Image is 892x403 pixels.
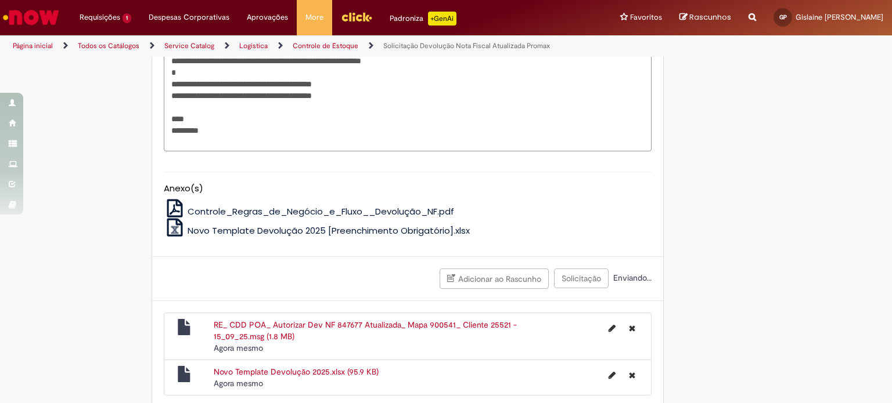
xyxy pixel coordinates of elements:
a: Service Catalog [164,41,214,50]
time: 28/09/2025 09:22:30 [214,378,263,389]
button: Excluir Novo Template Devolução 2025.xlsx [622,366,642,384]
span: Requisições [80,12,120,23]
a: Controle de Estoque [293,41,358,50]
span: Controle_Regras_de_Negócio_e_Fluxo__Devolução_NF.pdf [188,205,454,217]
a: Solicitação Devolução Nota Fiscal Atualizada Promax [383,41,550,50]
a: Logistica [239,41,268,50]
img: ServiceNow [1,6,61,29]
button: Editar nome de arquivo Novo Template Devolução 2025.xlsx [602,366,623,384]
span: Enviando... [611,273,652,283]
span: Novo Template Devolução 2025 [Preenchimento Obrigatório].xlsx [188,224,470,237]
a: Controle_Regras_de_Negócio_e_Fluxo__Devolução_NF.pdf [164,205,455,217]
a: Novo Template Devolução 2025 [Preenchimento Obrigatório].xlsx [164,224,470,237]
a: Novo Template Devolução 2025.xlsx (95.9 KB) [214,366,379,377]
a: Todos os Catálogos [78,41,139,50]
span: Agora mesmo [214,378,263,389]
h5: Anexo(s) [164,184,652,194]
button: Editar nome de arquivo RE_ CDD POA_ Autorizar Dev NF 847677 Atualizada_ Mapa 900541_ Cliente 2552... [602,319,623,337]
a: Página inicial [13,41,53,50]
time: 28/09/2025 09:22:35 [214,343,263,353]
span: Agora mesmo [214,343,263,353]
a: RE_ CDD POA_ Autorizar Dev NF 847677 Atualizada_ Mapa 900541_ Cliente 25521 - 15_09_25.msg (1.8 MB) [214,320,517,342]
span: Gislaine [PERSON_NAME] [796,12,883,22]
button: Excluir RE_ CDD POA_ Autorizar Dev NF 847677 Atualizada_ Mapa 900541_ Cliente 25521 - 15_09_25.msg [622,319,642,337]
ul: Trilhas de página [9,35,586,57]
